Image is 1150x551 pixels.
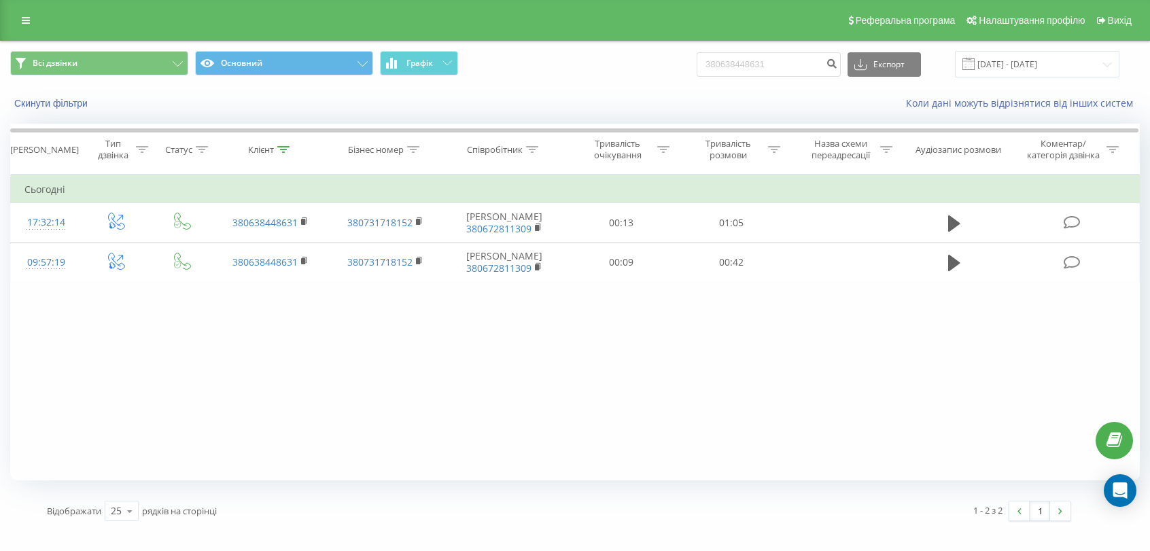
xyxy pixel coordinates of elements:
[804,138,877,161] div: Назва схеми переадресації
[916,144,1001,156] div: Аудіозапис розмови
[47,505,101,517] span: Відображати
[195,51,373,75] button: Основний
[10,144,79,156] div: [PERSON_NAME]
[24,209,67,236] div: 17:32:14
[697,52,841,77] input: Пошук за номером
[348,144,404,156] div: Бізнес номер
[692,138,765,161] div: Тривалість розмови
[973,503,1003,517] div: 1 - 2 з 2
[24,249,67,276] div: 09:57:19
[111,504,122,518] div: 25
[347,255,413,268] a: 380731718152
[442,203,566,243] td: [PERSON_NAME]
[676,203,786,243] td: 01:05
[1108,15,1132,26] span: Вихід
[406,58,433,68] span: Графік
[566,243,676,282] td: 00:09
[581,138,654,161] div: Тривалість очікування
[33,58,77,69] span: Всі дзвінки
[848,52,921,77] button: Експорт
[10,51,188,75] button: Всі дзвінки
[165,144,192,156] div: Статус
[142,505,217,517] span: рядків на сторінці
[380,51,458,75] button: Графік
[347,216,413,229] a: 380731718152
[906,96,1140,109] a: Коли дані можуть відрізнятися вiд інших систем
[467,144,523,156] div: Співробітник
[232,255,298,268] a: 380638448631
[10,97,94,109] button: Скинути фільтри
[1030,501,1050,520] a: 1
[11,176,1140,203] td: Сьогодні
[442,243,566,282] td: [PERSON_NAME]
[93,138,133,161] div: Тип дзвінка
[1104,474,1136,507] div: Open Intercom Messenger
[232,216,298,229] a: 380638448631
[566,203,676,243] td: 00:13
[466,262,532,274] a: 380672811309
[1024,138,1103,161] div: Коментар/категорія дзвінка
[856,15,956,26] span: Реферальна програма
[676,243,786,282] td: 00:42
[248,144,274,156] div: Клієнт
[979,15,1085,26] span: Налаштування профілю
[466,222,532,235] a: 380672811309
